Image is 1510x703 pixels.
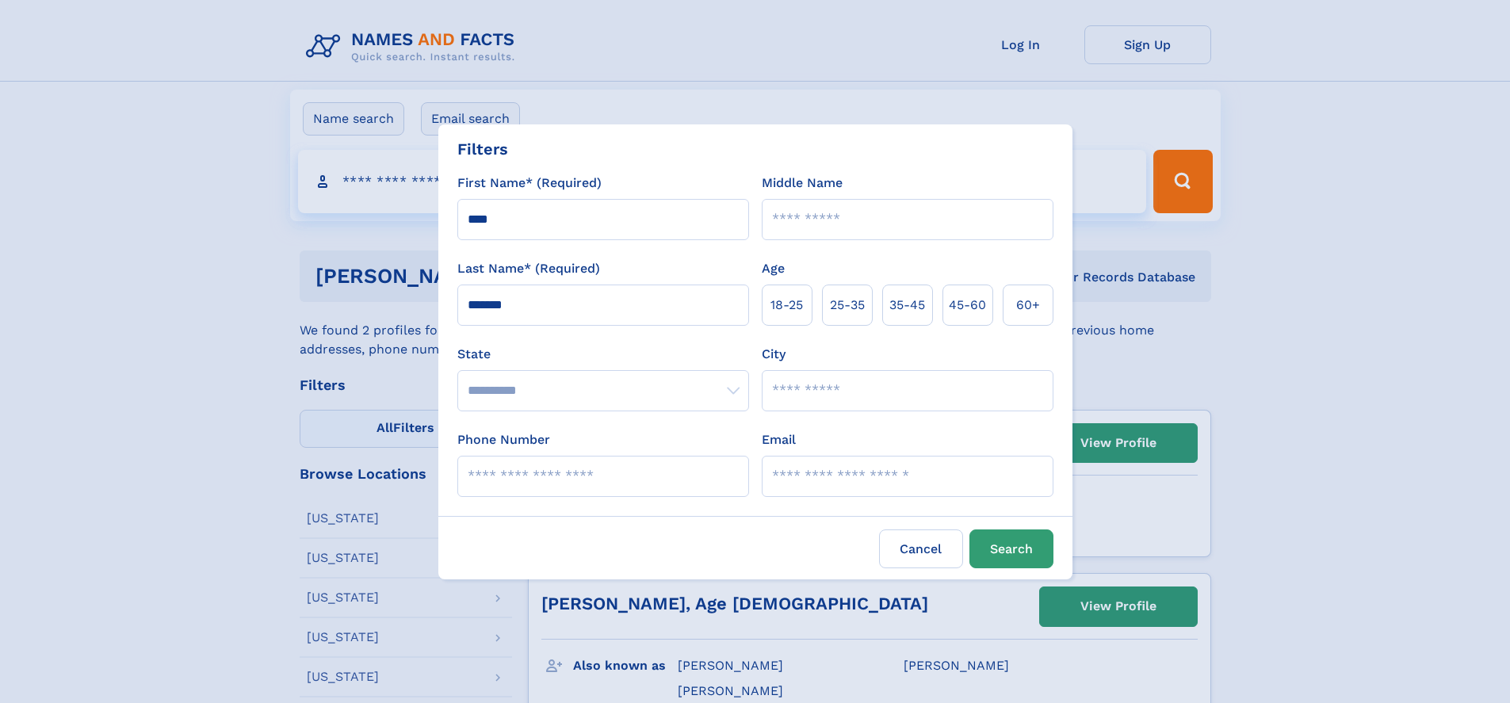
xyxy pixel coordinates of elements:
label: State [457,345,749,364]
label: City [762,345,786,364]
span: 25‑35 [830,296,865,315]
label: Middle Name [762,174,843,193]
label: Last Name* (Required) [457,259,600,278]
span: 60+ [1016,296,1040,315]
span: 45‑60 [949,296,986,315]
label: First Name* (Required) [457,174,602,193]
label: Email [762,430,796,449]
button: Search [969,529,1053,568]
span: 18‑25 [770,296,803,315]
label: Cancel [879,529,963,568]
span: 35‑45 [889,296,925,315]
label: Phone Number [457,430,550,449]
div: Filters [457,137,508,161]
label: Age [762,259,785,278]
